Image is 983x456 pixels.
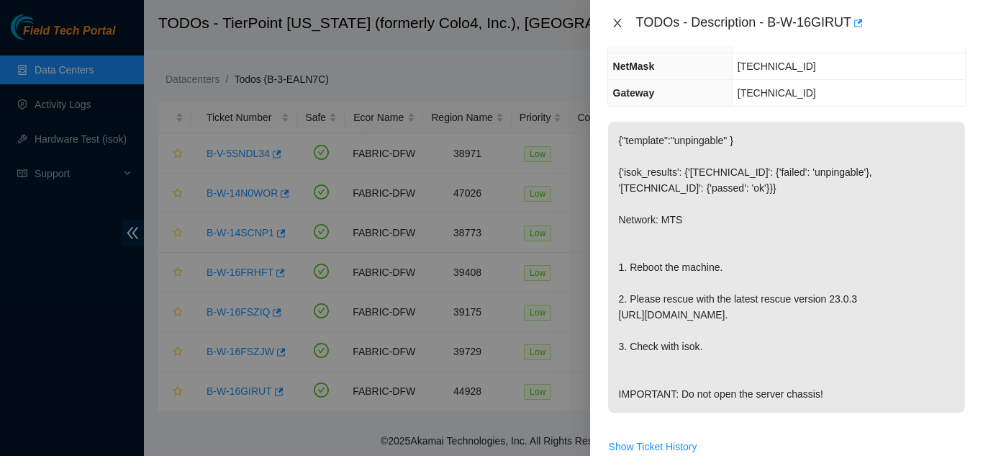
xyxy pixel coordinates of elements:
p: {"template":"unpingable" } {'isok_results': {'[TECHNICAL_ID]': {'failed': 'unpingable'}, '[TECHNI... [608,122,965,413]
span: Show Ticket History [609,439,697,455]
span: close [612,17,623,29]
div: TODOs - Description - B-W-16GIRUT [636,12,966,35]
button: Close [607,17,628,30]
span: [TECHNICAL_ID] [738,87,816,99]
span: Gateway [613,87,655,99]
span: NetMask [613,61,655,72]
span: [TECHNICAL_ID] [738,61,816,72]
